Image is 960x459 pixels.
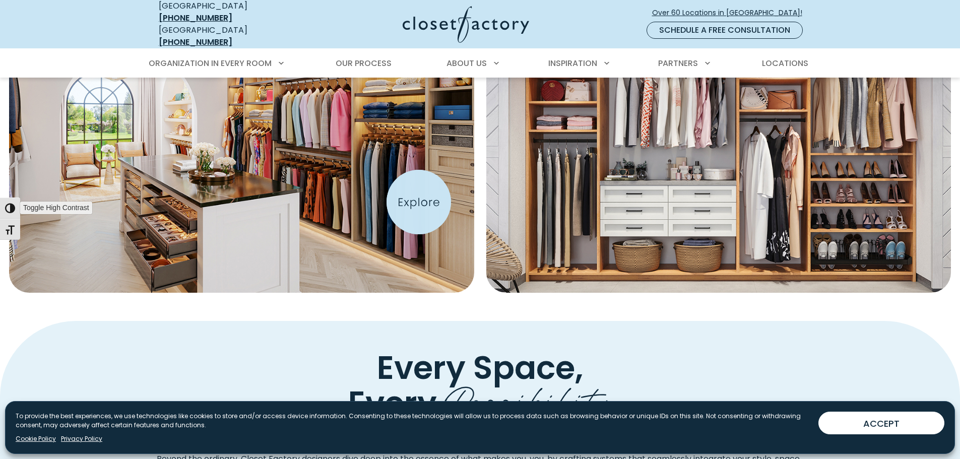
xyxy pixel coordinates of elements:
[377,345,583,390] span: Every Space,
[348,380,437,425] span: Every
[652,4,811,22] a: Over 60 Locations in [GEOGRAPHIC_DATA]!
[16,412,810,430] p: To provide the best experiences, we use technologies like cookies to store and/or access device i...
[444,368,612,427] span: Possibility
[548,57,597,69] span: Inspiration
[149,57,272,69] span: Organization in Every Room
[159,12,232,24] a: [PHONE_NUMBER]
[647,22,803,39] a: Schedule a Free Consultation
[61,434,102,443] a: Privacy Policy
[762,57,808,69] span: Locations
[20,202,92,214] span: Toggle High Contrast
[818,412,944,434] button: ACCEPT
[142,49,819,78] nav: Primary Menu
[16,434,56,443] a: Cookie Policy
[652,8,810,18] span: Over 60 Locations in [GEOGRAPHIC_DATA]!
[446,57,487,69] span: About Us
[336,57,392,69] span: Our Process
[403,6,529,43] img: Closet Factory Logo
[159,24,305,48] div: [GEOGRAPHIC_DATA]
[658,57,698,69] span: Partners
[159,36,232,48] a: [PHONE_NUMBER]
